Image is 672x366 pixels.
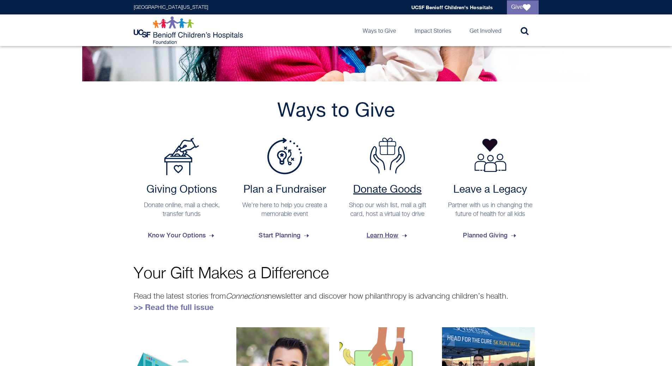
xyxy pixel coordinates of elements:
[446,201,535,219] p: Partner with us in changing the future of health for all kids
[464,14,507,46] a: Get Involved
[134,138,230,245] a: Payment Options Giving Options Donate online, mail a check, transfer funds Know Your Options
[411,4,493,10] a: UCSF Benioff Children's Hospitals
[446,184,535,196] h2: Leave a Legacy
[370,138,405,174] img: Donate Goods
[137,201,227,219] p: Donate online, mail a check, transfer funds
[134,5,208,10] a: [GEOGRAPHIC_DATA][US_STATE]
[463,226,517,245] span: Planned Giving
[442,138,539,245] a: Leave a Legacy Partner with us in changing the future of health for all kids Planned Giving
[339,138,436,245] a: Donate Goods Donate Goods Shop our wish list, mail a gift card, host a virtual toy drive Learn How
[236,138,333,245] a: Plan a Fundraiser Plan a Fundraiser We're here to help you create a memorable event Start Planning
[148,226,216,245] span: Know Your Options
[343,184,432,196] h2: Donate Goods
[134,16,245,44] img: Logo for UCSF Benioff Children's Hospitals Foundation
[409,14,457,46] a: Impact Stories
[164,138,199,175] img: Payment Options
[134,291,539,313] p: Read the latest stories from newsletter and discover how philanthropy is advancing children’s hea...
[357,14,402,46] a: Ways to Give
[367,226,408,245] span: Learn How
[134,303,214,312] a: >> Read the full issue
[507,0,539,14] a: Give
[240,201,329,219] p: We're here to help you create a memorable event
[240,184,329,196] h2: Plan a Fundraiser
[343,201,432,219] p: Shop our wish list, mail a gift card, host a virtual toy drive
[259,226,310,245] span: Start Planning
[226,293,268,300] em: Connections
[134,99,539,124] h2: Ways to Give
[267,138,302,174] img: Plan a Fundraiser
[137,184,227,196] h2: Giving Options
[134,266,539,282] p: Your Gift Makes a Difference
